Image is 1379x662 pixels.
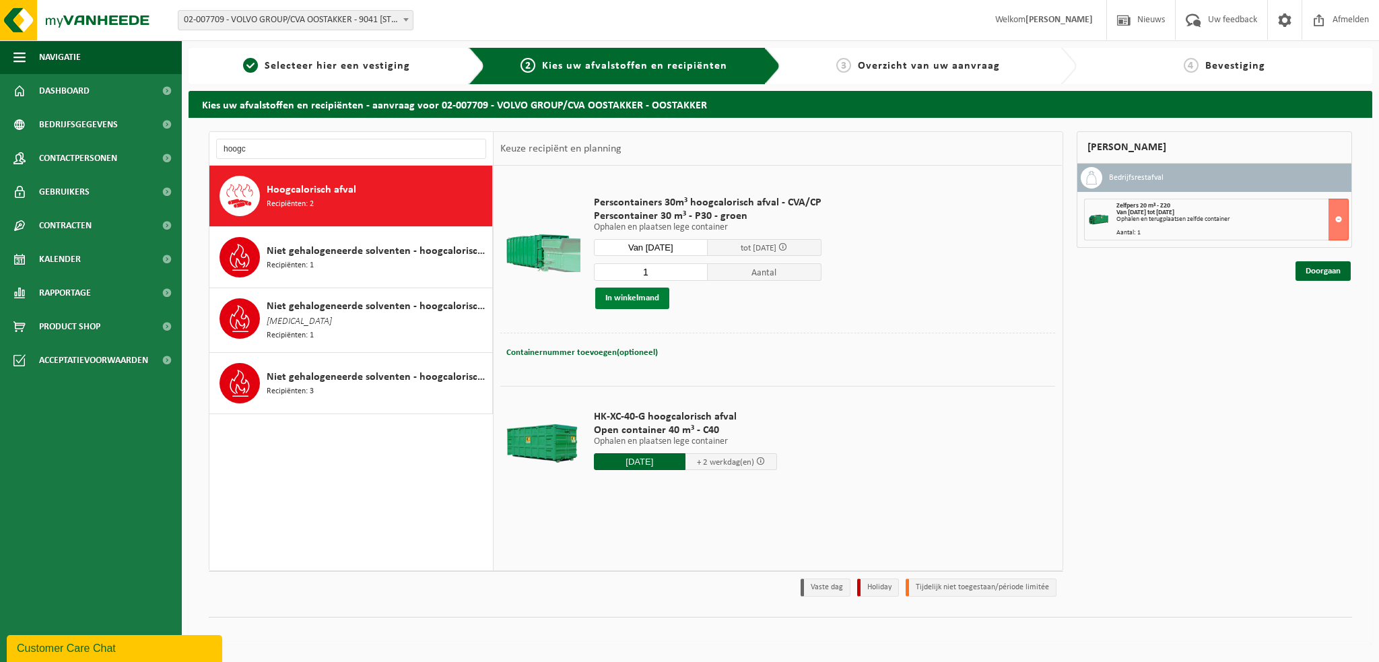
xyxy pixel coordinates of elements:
[594,437,777,446] p: Ophalen en plaatsen lege container
[265,61,410,71] span: Selecteer hier een vestiging
[178,11,413,30] span: 02-007709 - VOLVO GROUP/CVA OOSTAKKER - 9041 OOSTAKKER, SMALLEHEERWEG 31
[542,61,727,71] span: Kies uw afvalstoffen en recipiënten
[506,348,658,357] span: Containernummer toevoegen(optioneel)
[39,209,92,242] span: Contracten
[267,243,489,259] span: Niet gehalogeneerde solventen - hoogcalorisch in 200lt-vat
[216,139,486,159] input: Materiaal zoeken
[594,410,777,424] span: HK-XC-40-G hoogcalorisch afval
[195,58,458,74] a: 1Selecteer hier een vestiging
[1184,58,1199,73] span: 4
[39,40,81,74] span: Navigatie
[189,91,1372,117] h2: Kies uw afvalstoffen en recipiënten - aanvraag voor 02-007709 - VOLVO GROUP/CVA OOSTAKKER - OOSTA...
[801,578,850,597] li: Vaste dag
[267,198,314,211] span: Recipiënten: 2
[209,288,493,353] button: Niet gehalogeneerde solventen - hoogcalorisch in IBC [MEDICAL_DATA] Recipiënten: 1
[594,209,821,223] span: Perscontainer 30 m³ - P30 - groen
[267,369,489,385] span: Niet gehalogeneerde solventen - hoogcalorisch in kleinverpakking
[1205,61,1265,71] span: Bevestiging
[209,166,493,227] button: Hoogcalorisch afval Recipiënten: 2
[267,385,314,398] span: Recipiënten: 3
[594,453,685,470] input: Selecteer datum
[594,196,821,209] span: Perscontainers 30m³ hoogcalorisch afval - CVA/CP
[595,288,669,309] button: In winkelmand
[209,227,493,288] button: Niet gehalogeneerde solventen - hoogcalorisch in 200lt-vat Recipiënten: 1
[39,310,100,343] span: Product Shop
[697,458,754,467] span: + 2 werkdag(en)
[741,244,776,253] span: tot [DATE]
[178,10,413,30] span: 02-007709 - VOLVO GROUP/CVA OOSTAKKER - 9041 OOSTAKKER, SMALLEHEERWEG 31
[39,242,81,276] span: Kalender
[7,632,225,662] iframe: chat widget
[836,58,851,73] span: 3
[39,108,118,141] span: Bedrijfsgegevens
[1025,15,1093,25] strong: [PERSON_NAME]
[39,343,148,377] span: Acceptatievoorwaarden
[1109,167,1164,189] h3: Bedrijfsrestafval
[39,175,90,209] span: Gebruikers
[594,424,777,437] span: Open container 40 m³ - C40
[1077,131,1353,164] div: [PERSON_NAME]
[858,61,1000,71] span: Overzicht van uw aanvraag
[1116,216,1349,223] div: Ophalen en terugplaatsen zelfde container
[857,578,899,597] li: Holiday
[1116,202,1170,209] span: Zelfpers 20 m³ - Z20
[39,141,117,175] span: Contactpersonen
[243,58,258,73] span: 1
[520,58,535,73] span: 2
[494,132,628,166] div: Keuze recipiënt en planning
[39,74,90,108] span: Dashboard
[267,329,314,342] span: Recipiënten: 1
[1116,209,1174,216] strong: Van [DATE] tot [DATE]
[594,239,708,256] input: Selecteer datum
[267,315,332,329] span: [MEDICAL_DATA]
[267,298,489,315] span: Niet gehalogeneerde solventen - hoogcalorisch in IBC
[267,182,356,198] span: Hoogcalorisch afval
[1116,230,1349,236] div: Aantal: 1
[594,223,821,232] p: Ophalen en plaatsen lege container
[505,343,659,362] button: Containernummer toevoegen(optioneel)
[267,259,314,272] span: Recipiënten: 1
[906,578,1056,597] li: Tijdelijk niet toegestaan/période limitée
[708,263,821,281] span: Aantal
[1296,261,1351,281] a: Doorgaan
[209,353,493,414] button: Niet gehalogeneerde solventen - hoogcalorisch in kleinverpakking Recipiënten: 3
[39,276,91,310] span: Rapportage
